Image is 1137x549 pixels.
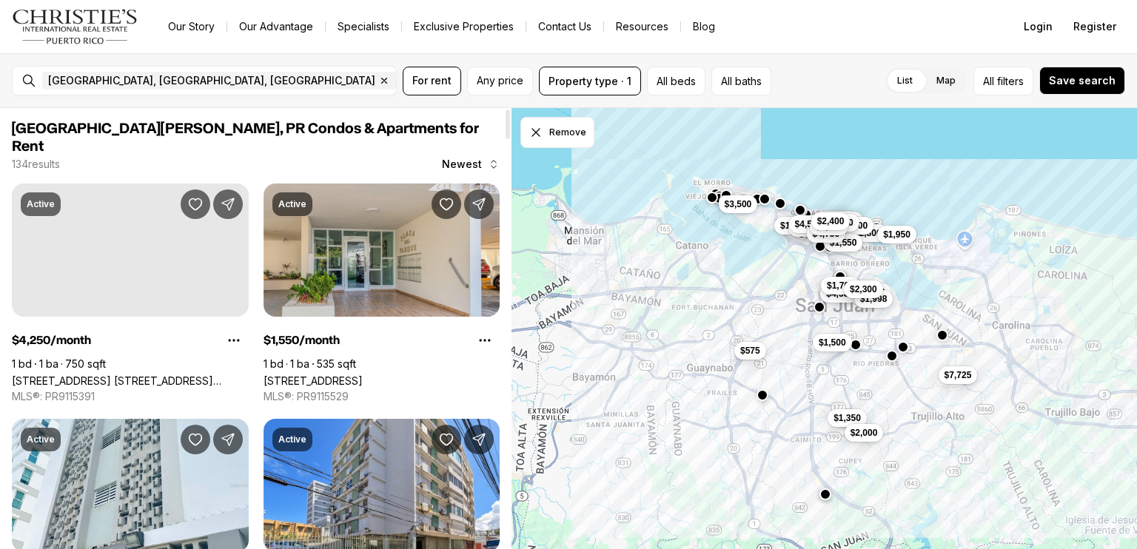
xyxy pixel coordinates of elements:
[12,9,138,44] img: logo
[844,280,883,298] button: $2,300
[467,67,533,95] button: Any price
[48,75,375,87] span: [GEOGRAPHIC_DATA], [GEOGRAPHIC_DATA], [GEOGRAPHIC_DATA]
[711,67,771,95] button: All baths
[227,16,325,37] a: Our Advantage
[774,217,814,235] button: $1,400
[477,75,523,87] span: Any price
[213,189,243,219] button: Share Property
[724,198,751,210] span: $3,500
[925,67,967,94] label: Map
[850,283,877,295] span: $2,300
[823,233,862,251] button: $1,550
[819,336,846,348] span: $1,500
[834,412,861,424] span: $1,350
[944,369,971,381] span: $7,725
[27,198,55,210] p: Active
[815,211,859,229] button: $20,000
[412,75,452,87] span: For rent
[432,189,461,219] button: Save Property: 233 DEL PARQUE #4
[1064,12,1125,41] button: Register
[973,67,1033,95] button: Allfilters
[840,220,868,232] span: $6,500
[883,228,910,240] span: $1,950
[819,212,862,229] button: $15,000
[815,220,842,232] span: $8,500
[539,67,641,95] button: Property type · 1
[826,216,853,228] span: $1,800
[12,121,479,154] span: [GEOGRAPHIC_DATA][PERSON_NAME], PR Condos & Apartments for Rent
[402,16,526,37] a: Exclusive Properties
[326,16,401,37] a: Specialists
[816,215,844,226] span: $2,400
[718,195,757,213] button: $3,500
[181,189,210,219] button: Save Property: 404 CONSTITUTION AVE. AVE #706
[828,409,867,427] button: $1,350
[859,292,887,304] span: $1,998
[813,333,852,351] button: $1,500
[734,342,766,360] button: $575
[432,425,461,454] button: Save Property: 124 AVENIDA CONDADO
[850,426,877,438] span: $2,000
[1015,12,1061,41] button: Login
[806,225,845,243] button: $4,750
[12,374,249,387] a: 404 CONSTITUTION AVE. AVE #706, SAN JUAN PR, 00901
[12,158,60,170] p: 134 results
[812,228,839,240] span: $4,750
[464,425,494,454] button: Share Property
[852,283,891,301] button: $2,000
[827,280,854,292] span: $1,700
[740,345,760,357] span: $575
[27,434,55,445] p: Active
[825,215,856,226] span: $15,000
[433,149,509,179] button: Newest
[464,189,494,219] button: Share Property
[181,425,210,454] button: Save Property: 83 CONDOMINIO CERVANTES #A2
[442,158,482,170] span: Newest
[821,277,860,294] button: $1,700
[1039,67,1125,95] button: Save search
[264,374,363,387] a: 233 DEL PARQUE #4, SANTURCE PR, 00912
[647,67,705,95] button: All beds
[844,423,883,441] button: $2,000
[278,198,306,210] p: Active
[681,16,727,37] a: Blog
[213,425,243,454] button: Share Property
[1024,21,1053,33] span: Login
[403,67,461,95] button: For rent
[156,16,227,37] a: Our Story
[788,218,832,236] button: $13,250
[983,73,994,89] span: All
[829,236,856,248] span: $1,550
[938,366,977,384] button: $7,725
[877,225,916,243] button: $1,950
[219,326,249,355] button: Property options
[526,16,603,37] button: Contact Us
[780,220,808,232] span: $1,400
[853,289,893,307] button: $1,998
[997,73,1024,89] span: filters
[858,286,885,298] span: $2,000
[809,217,848,235] button: $8,500
[470,326,500,355] button: Property options
[885,67,925,94] label: List
[826,288,853,300] span: $4,500
[820,213,859,231] button: $1,800
[848,223,887,241] button: $2,800
[853,226,881,238] span: $2,800
[794,221,826,233] span: $13,250
[520,117,594,148] button: Dismiss drawing
[794,218,822,229] span: $4,500
[811,212,850,229] button: $2,400
[788,215,828,232] button: $4,500
[278,434,306,445] p: Active
[1073,21,1116,33] span: Register
[820,285,859,303] button: $4,500
[834,217,873,235] button: $6,500
[604,16,680,37] a: Resources
[1049,75,1116,87] span: Save search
